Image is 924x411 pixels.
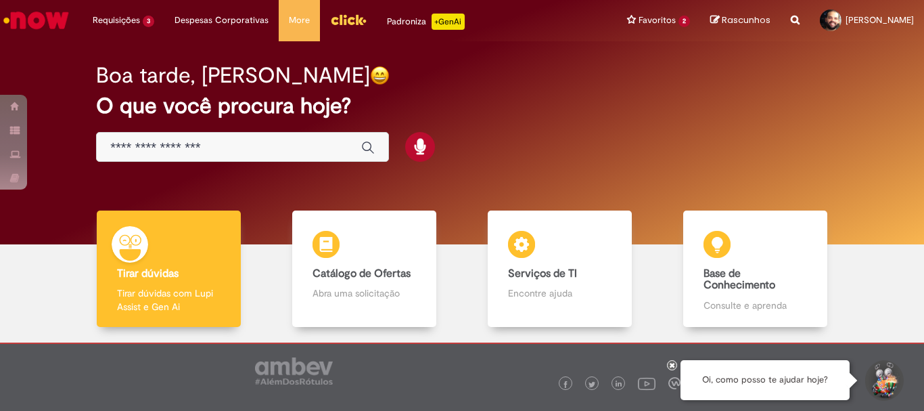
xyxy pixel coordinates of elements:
img: happy-face.png [370,66,390,85]
a: Serviços de TI Encontre ajuda [462,211,657,328]
img: logo_footer_linkedin.png [616,381,622,389]
span: 3 [143,16,154,27]
span: Favoritos [639,14,676,27]
a: Catálogo de Ofertas Abra uma solicitação [267,211,462,328]
a: Rascunhos [710,14,770,27]
p: Encontre ajuda [508,286,611,300]
a: Base de Conhecimento Consulte e aprenda [657,211,853,328]
b: Serviços de TI [508,267,577,280]
p: Consulte e aprenda [703,299,806,312]
p: Tirar dúvidas com Lupi Assist e Gen Ai [117,286,220,313]
img: logo_footer_ambev_rotulo_gray.png [255,358,333,385]
span: Rascunhos [722,14,770,26]
b: Tirar dúvidas [117,267,179,280]
h2: Boa tarde, [PERSON_NAME] [96,64,370,87]
p: Abra uma solicitação [313,286,415,300]
span: Requisições [93,14,140,27]
button: Iniciar Conversa de Suporte [863,360,904,401]
span: [PERSON_NAME] [846,14,914,26]
span: 2 [678,16,690,27]
img: ServiceNow [1,7,71,34]
img: click_logo_yellow_360x200.png [330,9,367,30]
a: Tirar dúvidas Tirar dúvidas com Lupi Assist e Gen Ai [71,211,267,328]
p: +GenAi [432,14,465,30]
img: logo_footer_facebook.png [562,381,569,388]
img: logo_footer_youtube.png [638,374,655,392]
b: Catálogo de Ofertas [313,267,411,280]
b: Base de Conhecimento [703,267,775,293]
div: Padroniza [387,14,465,30]
img: logo_footer_workplace.png [668,377,680,389]
span: More [289,14,310,27]
img: logo_footer_twitter.png [588,381,595,388]
h2: O que você procura hoje? [96,94,828,118]
div: Oi, como posso te ajudar hoje? [680,360,850,400]
span: Despesas Corporativas [175,14,269,27]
